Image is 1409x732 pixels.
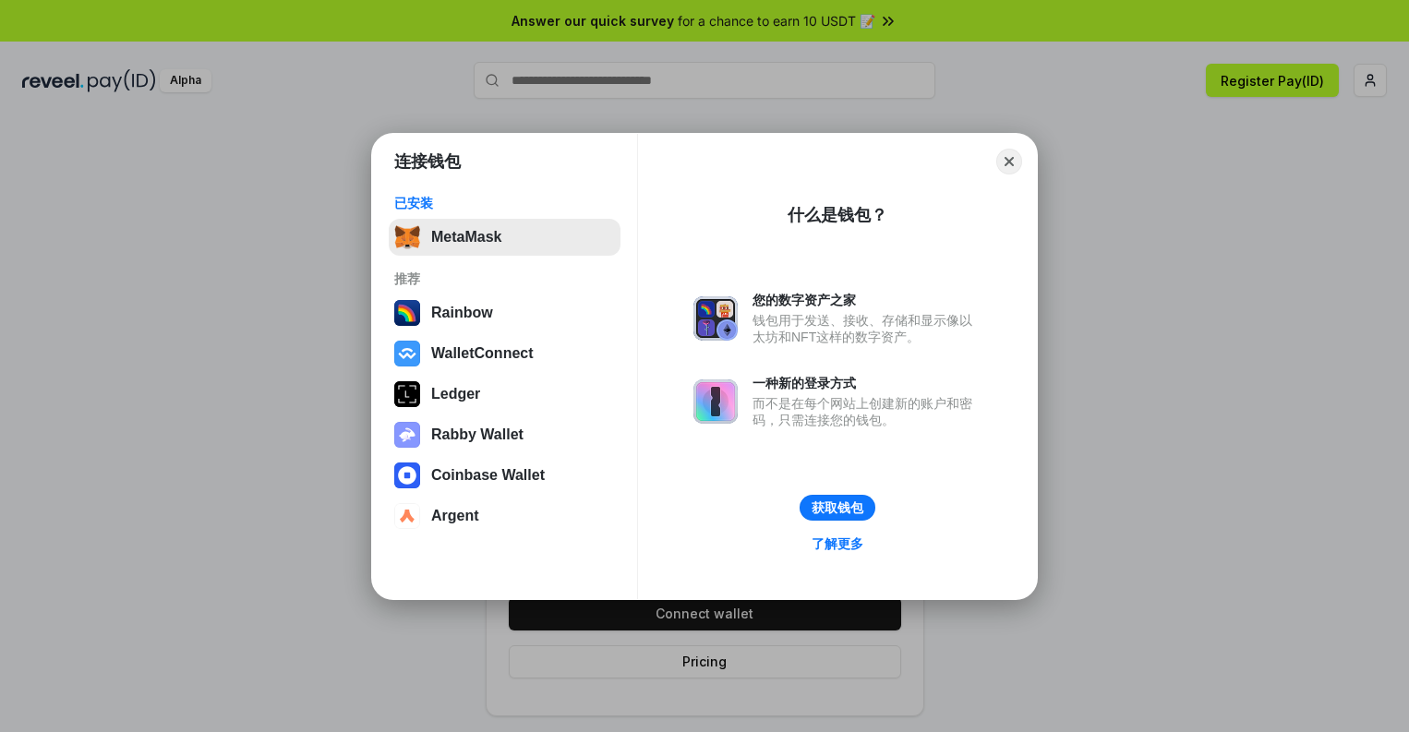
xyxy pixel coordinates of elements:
img: svg+xml,%3Csvg%20width%3D%22120%22%20height%3D%22120%22%20viewBox%3D%220%200%20120%20120%22%20fil... [394,300,420,326]
button: WalletConnect [389,335,620,372]
img: svg+xml,%3Csvg%20width%3D%2228%22%20height%3D%2228%22%20viewBox%3D%220%200%2028%2028%22%20fill%3D... [394,462,420,488]
img: svg+xml,%3Csvg%20xmlns%3D%22http%3A%2F%2Fwww.w3.org%2F2000%2Fsvg%22%20fill%3D%22none%22%20viewBox... [394,422,420,448]
div: 您的数字资产之家 [753,292,981,308]
div: WalletConnect [431,345,534,362]
div: Coinbase Wallet [431,467,545,484]
button: MetaMask [389,219,620,256]
img: svg+xml,%3Csvg%20fill%3D%22none%22%20height%3D%2233%22%20viewBox%3D%220%200%2035%2033%22%20width%... [394,224,420,250]
div: 什么是钱包？ [788,204,887,226]
div: MetaMask [431,229,501,246]
img: svg+xml,%3Csvg%20width%3D%2228%22%20height%3D%2228%22%20viewBox%3D%220%200%2028%2028%22%20fill%3D... [394,341,420,366]
img: svg+xml,%3Csvg%20xmlns%3D%22http%3A%2F%2Fwww.w3.org%2F2000%2Fsvg%22%20width%3D%2228%22%20height%3... [394,381,420,407]
div: Argent [431,508,479,524]
button: Rabby Wallet [389,416,620,453]
button: Rainbow [389,294,620,331]
button: 获取钱包 [800,495,875,521]
div: 而不是在每个网站上创建新的账户和密码，只需连接您的钱包。 [753,395,981,428]
div: 钱包用于发送、接收、存储和显示像以太坊和NFT这样的数字资产。 [753,312,981,345]
button: Coinbase Wallet [389,457,620,494]
div: 已安装 [394,195,615,211]
div: 获取钱包 [812,499,863,516]
div: Ledger [431,386,480,402]
button: Close [996,149,1022,174]
img: svg+xml,%3Csvg%20xmlns%3D%22http%3A%2F%2Fwww.w3.org%2F2000%2Fsvg%22%20fill%3D%22none%22%20viewBox... [693,379,738,424]
div: Rainbow [431,305,493,321]
img: svg+xml,%3Csvg%20xmlns%3D%22http%3A%2F%2Fwww.w3.org%2F2000%2Fsvg%22%20fill%3D%22none%22%20viewBox... [693,296,738,341]
a: 了解更多 [801,532,874,556]
h1: 连接钱包 [394,150,461,173]
div: 了解更多 [812,535,863,552]
div: 一种新的登录方式 [753,375,981,391]
div: 推荐 [394,270,615,287]
button: Argent [389,498,620,534]
div: Rabby Wallet [431,426,524,443]
img: svg+xml,%3Csvg%20width%3D%2228%22%20height%3D%2228%22%20viewBox%3D%220%200%2028%2028%22%20fill%3D... [394,503,420,529]
button: Ledger [389,376,620,413]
